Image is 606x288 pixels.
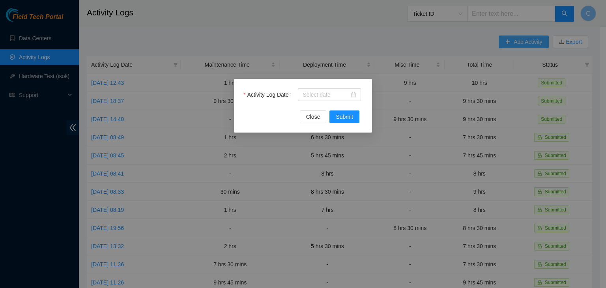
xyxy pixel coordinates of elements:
button: Close [300,110,327,123]
label: Activity Log Date [243,88,294,101]
span: Close [306,112,320,121]
input: Activity Log Date [303,90,349,99]
span: Submit [336,112,353,121]
button: Submit [329,110,359,123]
